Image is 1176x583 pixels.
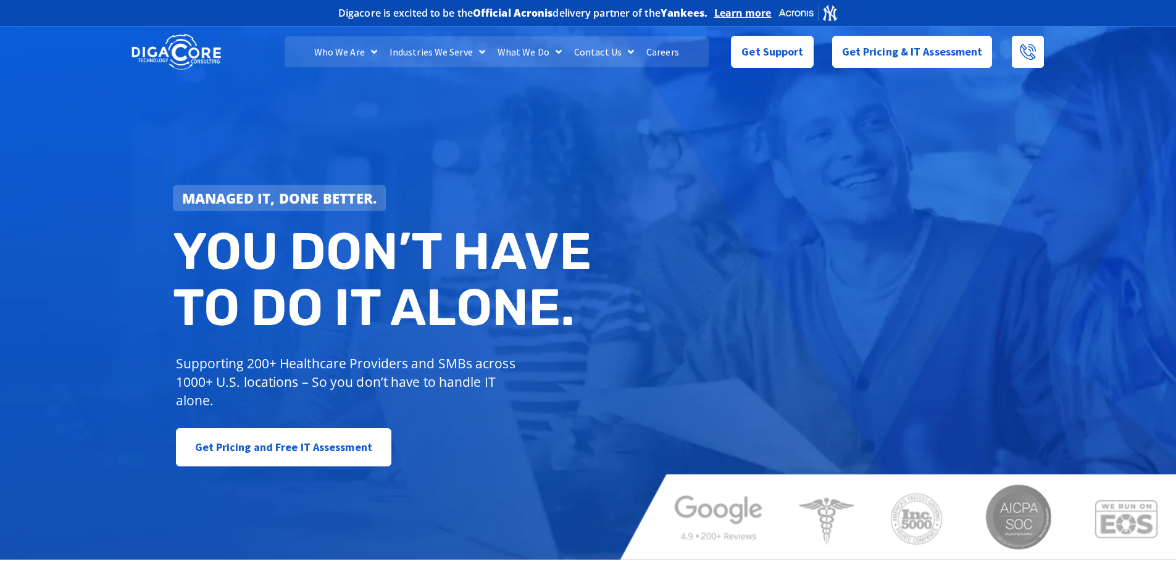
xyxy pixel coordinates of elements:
[182,189,377,207] strong: Managed IT, done better.
[176,428,391,466] a: Get Pricing and Free IT Assessment
[473,6,553,20] b: Official Acronis
[131,33,221,72] img: DigaCore Technology Consulting
[491,36,568,67] a: What We Do
[195,435,372,460] span: Get Pricing and Free IT Assessment
[661,6,708,20] b: Yankees.
[173,223,598,336] h2: You don’t have to do IT alone.
[383,36,491,67] a: Industries We Serve
[285,36,708,67] nav: Menu
[731,36,813,68] a: Get Support
[338,8,708,18] h2: Digacore is excited to be the delivery partner of the
[842,39,983,64] span: Get Pricing & IT Assessment
[741,39,803,64] span: Get Support
[568,36,640,67] a: Contact Us
[176,354,521,410] p: Supporting 200+ Healthcare Providers and SMBs across 1000+ U.S. locations – So you don’t have to ...
[832,36,993,68] a: Get Pricing & IT Assessment
[640,36,685,67] a: Careers
[308,36,383,67] a: Who We Are
[778,4,838,22] img: Acronis
[173,185,386,211] a: Managed IT, done better.
[714,7,772,19] a: Learn more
